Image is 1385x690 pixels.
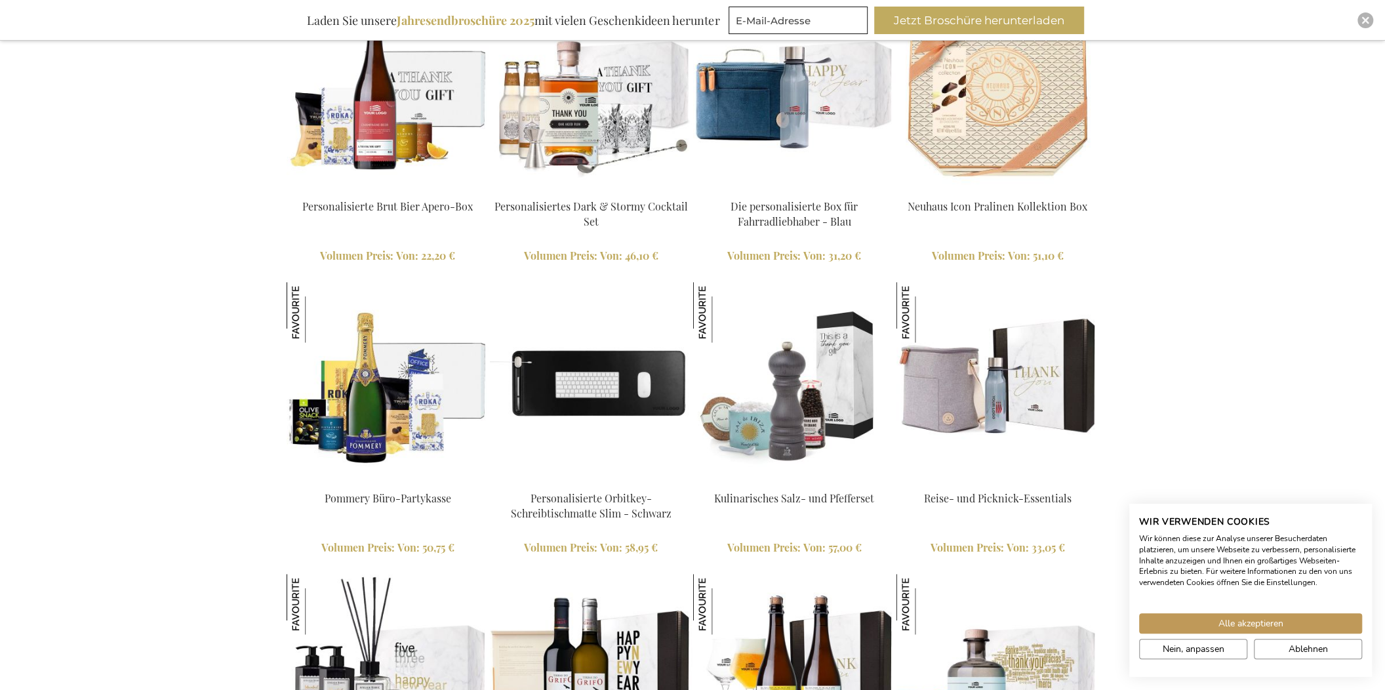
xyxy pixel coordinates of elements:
[524,540,597,554] span: Volumen Preis:
[1254,639,1362,659] button: Alle verweigern cookies
[524,249,597,262] span: Volumen Preis:
[931,540,1004,554] span: Volumen Preis:
[625,249,658,262] span: 46,10 €
[301,7,725,34] div: Laden Sie unsere mit vielen Geschenkideen herunter
[1139,639,1247,659] button: cookie Einstellungen anpassen
[325,491,451,505] a: Pommery Büro-Partykasse
[625,540,658,554] span: 58,95 €
[896,540,1098,556] a: Volumen Preis: Von 33,05 €
[1139,516,1362,528] h2: Wir verwenden Cookies
[396,249,418,262] span: Von
[1218,617,1283,630] span: Alle akzeptieren
[1032,540,1065,554] span: 33,05 €
[287,574,347,634] img: Atelier Rebul XL Raumduft-Box
[1033,249,1064,262] span: 51,10 €
[924,491,1072,505] a: Reise- und Picknick-Essentials
[490,249,692,264] a: Volumen Preis: Von 46,10 €
[896,475,1098,487] a: Travel & Picknick Essentials Reise- und Picknick-Essentials
[874,7,1084,34] button: Jetzt Broschüre herunterladen
[693,282,753,342] img: Kulinarisches Salz- und Pfefferset
[896,282,1098,484] img: Travel & Picknick Essentials
[287,282,489,484] img: Pommery Office Party Box
[729,7,868,34] input: E-Mail-Adresse
[1008,249,1030,262] span: Von
[1139,613,1362,634] button: Akzeptieren Sie alle cookies
[1163,642,1224,656] span: Nein, anpassen
[896,574,957,634] img: Personalisiertes Gin Tonic Prestige Set
[511,491,672,520] a: Personalisierte Orbitkey-Schreibtischmatte Slim - Schwarz
[490,282,692,484] img: Personalisierte Orbitkey-Schreibtischmatte Slim - Schwarz
[803,540,826,554] span: Von
[896,282,957,342] img: Reise- und Picknick-Essentials
[397,540,420,554] span: Von
[287,540,489,556] a: Volumen Preis: Von 50,75 €
[287,183,489,195] a: Personalised Champagne Beer Apero Box
[1139,533,1362,588] p: Wir können diese zur Analyse unserer Besucherdaten platzieren, um unsere Webseite zu verbessern, ...
[1007,540,1029,554] span: Von
[490,540,692,556] a: Volumen Preis: Von 58,95 €
[1357,12,1373,28] div: Close
[490,183,692,195] a: Personalised Dark & Stormy Cocktail Set
[729,7,872,38] form: marketing offers and promotions
[693,475,895,487] a: Kulinarisches Salz- und Pfefferset Kulinarisches Salz- und Pfefferset
[490,475,692,487] a: Personalisierte Orbitkey-Schreibtischmatte Slim - Schwarz
[714,491,874,505] a: Kulinarisches Salz- und Pfefferset
[803,249,826,262] span: Von
[320,249,393,262] span: Volumen Preis:
[1361,16,1369,24] img: Close
[302,199,473,213] a: Personalisierte Brut Bier Apero-Box
[600,249,622,262] span: Von
[828,540,862,554] span: 57,00 €
[421,249,455,262] span: 22,20 €
[693,249,895,264] a: Volumen Preis: Von 31,20 €
[896,249,1098,264] a: Volumen Preis: Von 51,10 €
[422,540,454,554] span: 50,75 €
[896,183,1098,195] a: Neuhaus Icon Pralinen Kollektion Box - Exclusive Business Gifts
[908,199,1087,213] a: Neuhaus Icon Pralinen Kollektion Box
[1289,642,1328,656] span: Ablehnen
[494,199,688,228] a: Personalisiertes Dark & Stormy Cocktail Set
[693,574,753,634] img: Personalisierte Brut Bier Duo Set
[828,249,861,262] span: 31,20 €
[693,282,895,484] img: Kulinarisches Salz- und Pfefferset
[693,540,895,556] a: Volumen Preis: Von 57,00 €
[321,540,395,554] span: Volumen Preis:
[693,183,895,195] a: The Personalized Bike Lovers Box - Blue
[727,249,801,262] span: Volumen Preis:
[600,540,622,554] span: Von
[932,249,1005,262] span: Volumen Preis:
[287,282,347,342] img: Pommery Büro-Partykasse
[731,199,858,228] a: Die personalisierte Box für Fahrradliebhaber - Blau
[727,540,801,554] span: Volumen Preis:
[397,12,534,28] b: Jahresendbroschüre 2025
[287,475,489,487] a: Pommery Office Party Box Pommery Büro-Partykasse
[287,249,489,264] a: Volumen Preis: Von 22,20 €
